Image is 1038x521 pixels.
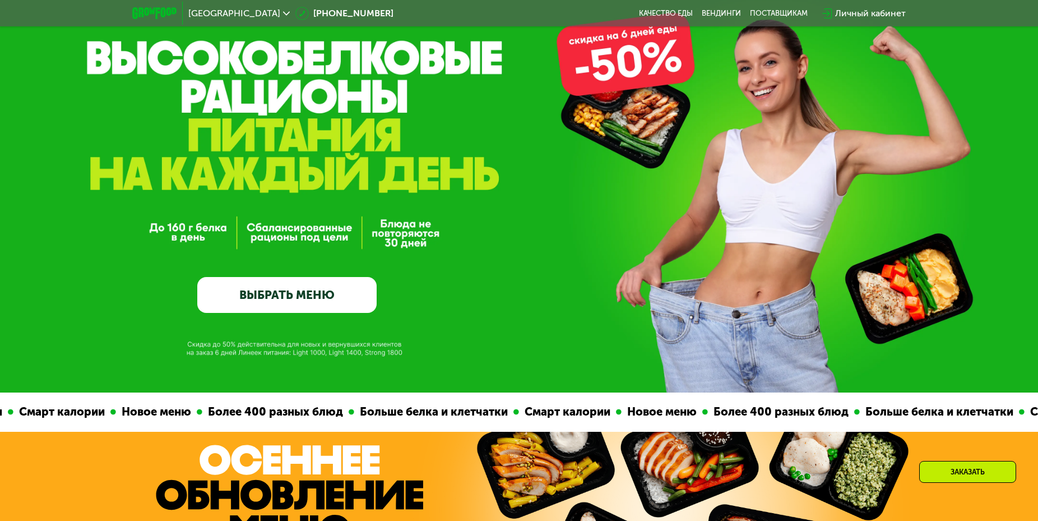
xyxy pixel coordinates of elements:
a: ВЫБРАТЬ МЕНЮ [197,277,377,313]
div: поставщикам [750,9,808,18]
div: Новое меню [115,403,196,421]
div: Заказать [919,461,1016,483]
div: Более 400 разных блюд [707,403,853,421]
div: Новое меню [620,403,701,421]
div: Личный кабинет [835,7,906,20]
div: Более 400 разных блюд [201,403,347,421]
a: [PHONE_NUMBER] [295,7,393,20]
a: Вендинги [702,9,741,18]
span: [GEOGRAPHIC_DATA] [188,9,280,18]
div: Больше белка и клетчатки [859,403,1018,421]
a: Качество еды [639,9,693,18]
div: Больше белка и клетчатки [353,403,512,421]
div: Смарт калории [12,403,109,421]
div: Смарт калории [518,403,615,421]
